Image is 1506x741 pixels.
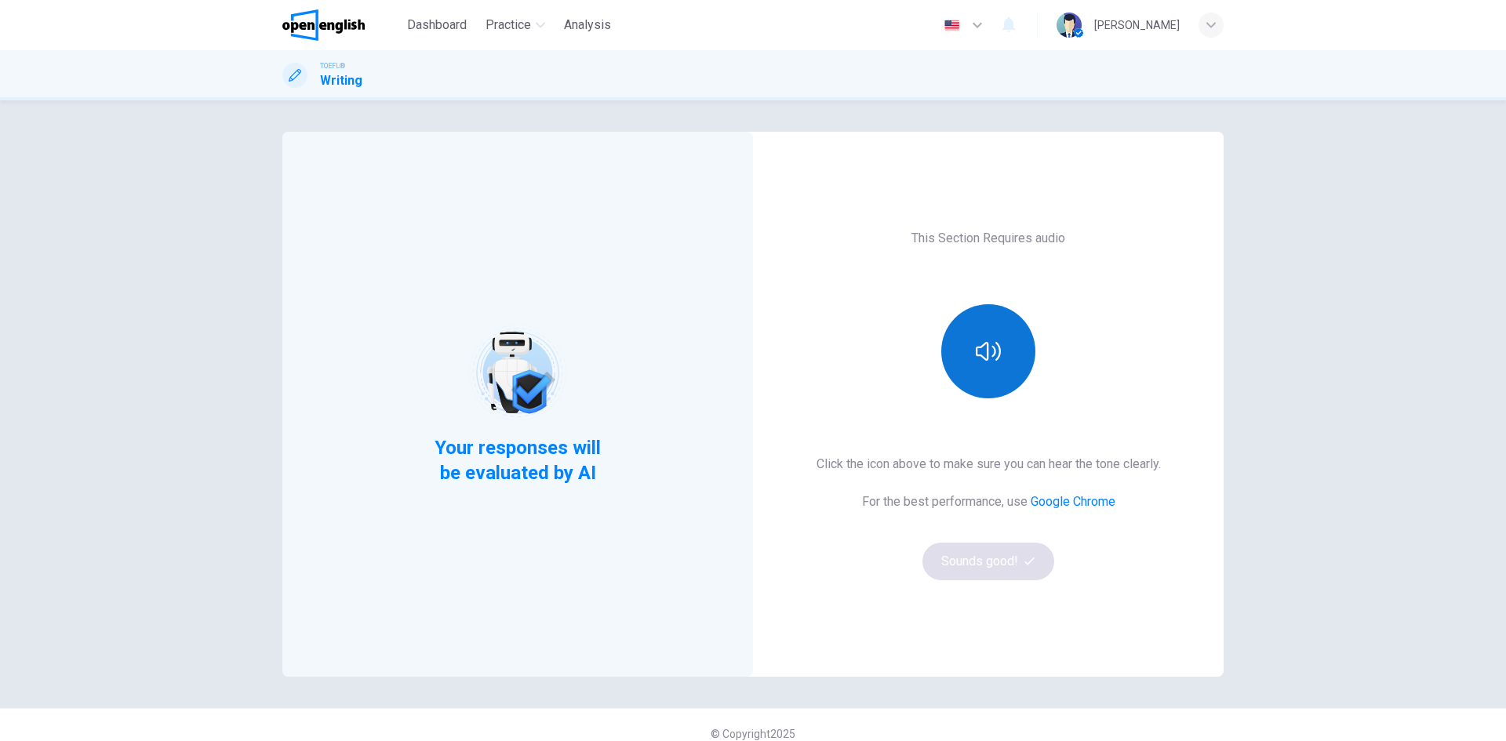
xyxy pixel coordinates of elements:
span: Your responses will be evaluated by AI [423,435,613,485]
img: Profile picture [1057,13,1082,38]
img: en [942,20,962,31]
button: Analysis [558,11,617,39]
span: Practice [486,16,531,35]
h6: For the best performance, use [862,492,1115,511]
h6: Click the icon above to make sure you can hear the tone clearly. [817,455,1161,474]
img: robot icon [467,323,567,423]
div: [PERSON_NAME] [1094,16,1180,35]
button: Dashboard [401,11,473,39]
a: Google Chrome [1031,494,1115,509]
h6: This Section Requires audio [911,229,1065,248]
img: OpenEnglish logo [282,9,365,41]
a: OpenEnglish logo [282,9,401,41]
span: © Copyright 2025 [711,728,795,740]
span: Analysis [564,16,611,35]
span: TOEFL® [320,60,345,71]
h1: Writing [320,71,362,90]
button: Practice [479,11,551,39]
span: Dashboard [407,16,467,35]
